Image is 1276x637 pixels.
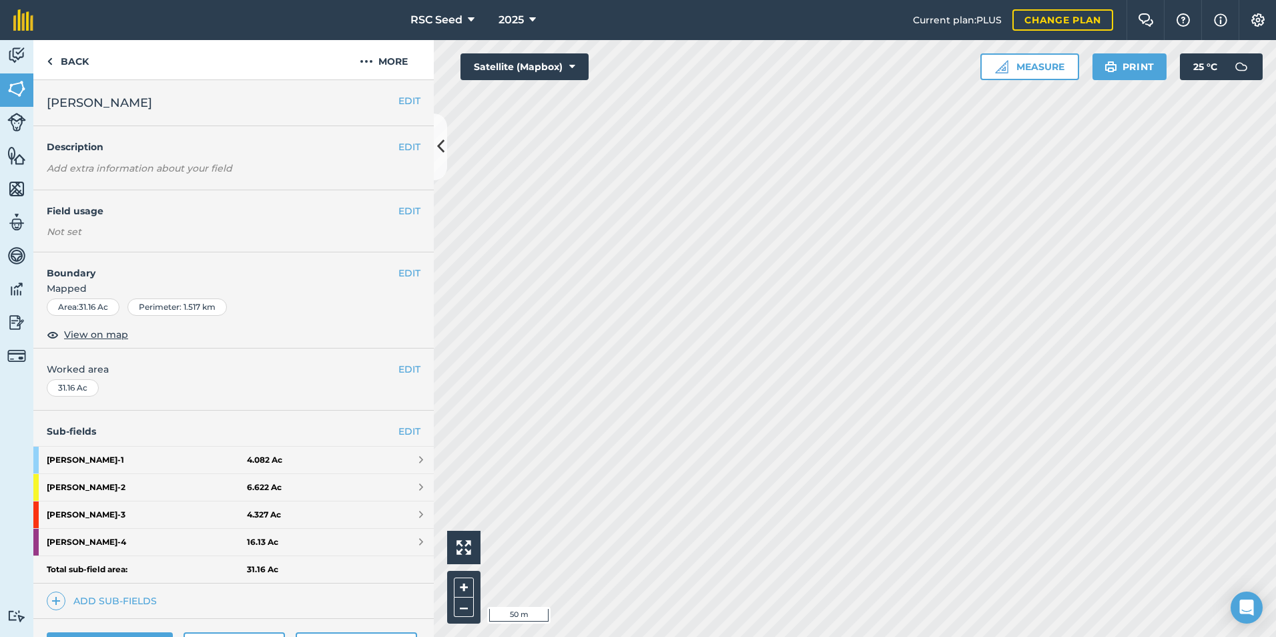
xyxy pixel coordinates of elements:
div: 31.16 Ac [47,379,99,397]
a: [PERSON_NAME]-34.327 Ac [33,501,434,528]
a: EDIT [398,424,420,439]
img: svg+xml;base64,PD94bWwgdmVyc2lvbj0iMS4wIiBlbmNvZGluZz0idXRmLTgiPz4KPCEtLSBHZW5lcmF0b3I6IEFkb2JlIE... [7,246,26,266]
button: 25 °C [1180,53,1263,80]
button: – [454,598,474,617]
h4: Field usage [47,204,398,218]
strong: 31.16 Ac [247,564,278,575]
button: EDIT [398,362,420,377]
h4: Sub-fields [33,424,434,439]
div: Not set [47,225,420,238]
img: svg+xml;base64,PD94bWwgdmVyc2lvbj0iMS4wIiBlbmNvZGluZz0idXRmLTgiPz4KPCEtLSBHZW5lcmF0b3I6IEFkb2JlIE... [7,279,26,299]
img: svg+xml;base64,PHN2ZyB4bWxucz0iaHR0cDovL3d3dy53My5vcmcvMjAwMC9zdmciIHdpZHRoPSI1NiIgaGVpZ2h0PSI2MC... [7,179,26,199]
img: svg+xml;base64,PHN2ZyB4bWxucz0iaHR0cDovL3d3dy53My5vcmcvMjAwMC9zdmciIHdpZHRoPSIxOCIgaGVpZ2h0PSIyNC... [47,327,59,343]
img: svg+xml;base64,PD94bWwgdmVyc2lvbj0iMS4wIiBlbmNvZGluZz0idXRmLTgiPz4KPCEtLSBHZW5lcmF0b3I6IEFkb2JlIE... [7,212,26,232]
span: Worked area [47,362,420,377]
img: svg+xml;base64,PD94bWwgdmVyc2lvbj0iMS4wIiBlbmNvZGluZz0idXRmLTgiPz4KPCEtLSBHZW5lcmF0b3I6IEFkb2JlIE... [7,610,26,622]
h4: Boundary [33,252,398,280]
img: svg+xml;base64,PD94bWwgdmVyc2lvbj0iMS4wIiBlbmNvZGluZz0idXRmLTgiPz4KPCEtLSBHZW5lcmF0b3I6IEFkb2JlIE... [7,347,26,365]
strong: 4.327 Ac [247,509,281,520]
img: svg+xml;base64,PD94bWwgdmVyc2lvbj0iMS4wIiBlbmNvZGluZz0idXRmLTgiPz4KPCEtLSBHZW5lcmF0b3I6IEFkb2JlIE... [7,113,26,132]
img: svg+xml;base64,PHN2ZyB4bWxucz0iaHR0cDovL3d3dy53My5vcmcvMjAwMC9zdmciIHdpZHRoPSIxNCIgaGVpZ2h0PSIyNC... [51,593,61,609]
button: EDIT [398,93,420,108]
button: Measure [980,53,1079,80]
button: EDIT [398,140,420,154]
a: [PERSON_NAME]-26.622 Ac [33,474,434,501]
button: Satellite (Mapbox) [460,53,589,80]
a: Back [33,40,102,79]
strong: [PERSON_NAME] - 3 [47,501,247,528]
img: svg+xml;base64,PHN2ZyB4bWxucz0iaHR0cDovL3d3dy53My5vcmcvMjAwMC9zdmciIHdpZHRoPSI5IiBoZWlnaHQ9IjI0Ii... [47,53,53,69]
img: fieldmargin Logo [13,9,33,31]
img: Four arrows, one pointing top left, one top right, one bottom right and the last bottom left [456,540,471,555]
span: RSC Seed [410,12,462,28]
span: [PERSON_NAME] [47,93,152,112]
button: EDIT [398,266,420,280]
a: Add sub-fields [47,592,162,610]
img: svg+xml;base64,PD94bWwgdmVyc2lvbj0iMS4wIiBlbmNvZGluZz0idXRmLTgiPz4KPCEtLSBHZW5lcmF0b3I6IEFkb2JlIE... [1228,53,1255,80]
strong: 4.082 Ac [247,455,282,465]
img: Two speech bubbles overlapping with the left bubble in the forefront [1138,13,1154,27]
img: svg+xml;base64,PD94bWwgdmVyc2lvbj0iMS4wIiBlbmNvZGluZz0idXRmLTgiPz4KPCEtLSBHZW5lcmF0b3I6IEFkb2JlIE... [7,312,26,333]
span: 2025 [499,12,524,28]
div: Perimeter : 1.517 km [127,298,227,316]
div: Area : 31.16 Ac [47,298,119,316]
img: svg+xml;base64,PHN2ZyB4bWxucz0iaHR0cDovL3d3dy53My5vcmcvMjAwMC9zdmciIHdpZHRoPSIyMCIgaGVpZ2h0PSIyNC... [360,53,373,69]
span: View on map [64,327,128,342]
strong: [PERSON_NAME] - 2 [47,474,247,501]
strong: 16.13 Ac [247,537,278,548]
span: Mapped [33,281,434,296]
a: [PERSON_NAME]-416.13 Ac [33,529,434,556]
span: Current plan : PLUS [913,13,1002,27]
strong: Total sub-field area: [47,564,247,575]
img: A question mark icon [1175,13,1191,27]
button: View on map [47,327,128,343]
img: A cog icon [1250,13,1266,27]
strong: 6.622 Ac [247,482,282,493]
button: Print [1092,53,1167,80]
em: Add extra information about your field [47,162,232,174]
button: EDIT [398,204,420,218]
strong: [PERSON_NAME] - 4 [47,529,247,556]
a: [PERSON_NAME]-14.082 Ac [33,447,434,473]
img: svg+xml;base64,PD94bWwgdmVyc2lvbj0iMS4wIiBlbmNvZGluZz0idXRmLTgiPz4KPCEtLSBHZW5lcmF0b3I6IEFkb2JlIE... [7,45,26,65]
button: + [454,578,474,598]
img: svg+xml;base64,PHN2ZyB4bWxucz0iaHR0cDovL3d3dy53My5vcmcvMjAwMC9zdmciIHdpZHRoPSI1NiIgaGVpZ2h0PSI2MC... [7,79,26,99]
img: Ruler icon [995,60,1008,73]
span: 25 ° C [1193,53,1217,80]
img: svg+xml;base64,PHN2ZyB4bWxucz0iaHR0cDovL3d3dy53My5vcmcvMjAwMC9zdmciIHdpZHRoPSI1NiIgaGVpZ2h0PSI2MC... [7,146,26,166]
strong: [PERSON_NAME] - 1 [47,447,247,473]
div: Open Intercom Messenger [1231,592,1263,624]
a: Change plan [1012,9,1113,31]
img: svg+xml;base64,PHN2ZyB4bWxucz0iaHR0cDovL3d3dy53My5vcmcvMjAwMC9zdmciIHdpZHRoPSIxNyIgaGVpZ2h0PSIxNy... [1214,12,1227,28]
img: svg+xml;base64,PHN2ZyB4bWxucz0iaHR0cDovL3d3dy53My5vcmcvMjAwMC9zdmciIHdpZHRoPSIxOSIgaGVpZ2h0PSIyNC... [1104,59,1117,75]
button: More [334,40,434,79]
h4: Description [47,140,420,154]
